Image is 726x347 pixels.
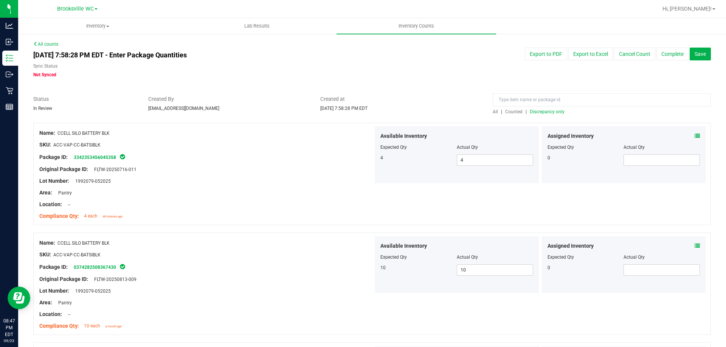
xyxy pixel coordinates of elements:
[64,312,70,317] span: --
[119,263,126,270] span: In Sync
[33,72,56,77] span: Not Synced
[74,265,116,270] a: 0374282508367430
[624,254,700,261] div: Actual Qty
[39,201,62,207] span: Location:
[53,142,101,148] span: ACC-VAP-CC-BATSIBLK
[33,95,137,103] span: Status
[530,109,565,114] span: Discrepancy only
[57,6,94,12] span: Brooksville WC
[380,132,427,140] span: Available Inventory
[624,144,700,151] div: Actual Qty
[105,325,122,328] span: a month ago
[39,166,88,172] span: Original Package ID:
[525,48,567,60] button: Export to PDF
[33,106,52,111] span: In Review
[54,300,72,305] span: Pantry
[380,254,407,260] span: Expected Qty
[39,276,88,282] span: Original Package ID:
[71,179,111,184] span: 1992079-052025
[3,318,15,338] p: 08:47 PM EDT
[84,323,100,328] span: 10 each
[548,154,624,161] div: 0
[6,103,13,111] inline-svg: Reports
[119,153,126,160] span: In Sync
[39,213,79,219] span: Compliance Qty:
[380,155,383,160] span: 4
[548,144,624,151] div: Expected Qty
[148,106,219,111] span: [EMAIL_ADDRESS][DOMAIN_NAME]
[457,265,533,275] input: 10
[234,23,280,29] span: Lab Results
[33,51,424,59] h4: [DATE] 7:58:28 PM EDT - Enter Package Quantities
[39,299,52,305] span: Area:
[39,154,68,160] span: Package ID:
[6,22,13,29] inline-svg: Analytics
[18,18,177,34] a: Inventory
[57,131,110,136] span: CCELL SILO BATTERY BLK
[71,288,111,294] span: 1992079-052025
[548,264,624,271] div: 0
[501,109,502,114] span: |
[505,109,523,114] span: Counted
[74,155,116,160] a: 3342353456045358
[90,167,137,172] span: FLTW-20250716-011
[90,277,137,282] span: FLTW-20250813-009
[39,190,52,196] span: Area:
[457,155,533,165] input: 4
[662,6,712,12] span: Hi, [PERSON_NAME]!
[614,48,655,60] button: Cancel Count
[388,23,444,29] span: Inventory Counts
[8,287,30,309] iframe: Resource center
[39,251,51,258] span: SKU:
[320,106,368,111] span: [DATE] 7:58:28 PM EDT
[457,254,478,260] span: Actual Qty
[19,23,177,29] span: Inventory
[39,311,62,317] span: Location:
[33,42,58,47] a: All counts
[84,213,98,219] span: 4 each
[528,109,565,114] a: Discrepancy only
[526,109,527,114] span: |
[695,51,706,57] span: Save
[493,109,501,114] a: All
[656,48,689,60] button: Complete
[337,18,496,34] a: Inventory Counts
[54,190,72,196] span: Pantry
[39,142,51,148] span: SKU:
[6,87,13,94] inline-svg: Retail
[690,48,711,60] button: Save
[33,63,57,69] label: Sync Status
[548,254,624,261] div: Expected Qty
[39,178,69,184] span: Lot Number:
[53,252,101,258] span: ACC-VAP-CC-BATSIBLK
[39,323,79,329] span: Compliance Qty:
[503,109,526,114] a: Counted
[3,338,15,344] p: 09/23
[177,18,337,34] a: Lab Results
[380,145,407,150] span: Expected Qty
[493,109,498,114] span: All
[39,288,69,294] span: Lot Number:
[57,241,110,246] span: CCELL SILO BATTERY BLK
[39,264,68,270] span: Package ID:
[548,132,594,140] span: Assigned Inventory
[6,54,13,62] inline-svg: Inventory
[6,71,13,78] inline-svg: Outbound
[39,240,55,246] span: Name:
[64,202,70,207] span: --
[148,95,309,103] span: Created By
[548,242,594,250] span: Assigned Inventory
[380,242,427,250] span: Available Inventory
[6,38,13,46] inline-svg: Inbound
[320,95,481,103] span: Created at
[39,130,55,136] span: Name:
[457,145,478,150] span: Actual Qty
[493,93,711,106] input: Type item name or package id
[380,265,386,270] span: 10
[102,215,123,218] span: 44 minutes ago
[568,48,613,60] button: Export to Excel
